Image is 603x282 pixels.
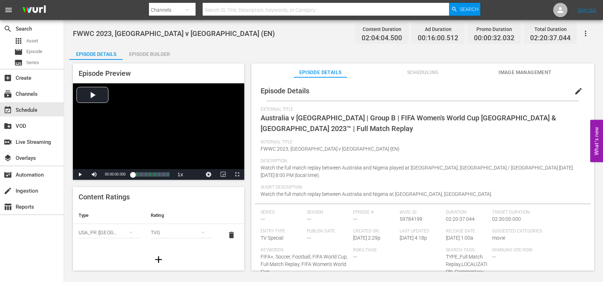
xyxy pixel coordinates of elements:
[446,254,487,275] span: TYPE_Full Match Replay,LOCALIZATION_Commentary
[261,146,400,152] span: FWWC 2023, [GEOGRAPHIC_DATA] v [GEOGRAPHIC_DATA] (EN)
[173,169,187,180] button: Playback Rate
[4,171,12,179] span: Automation
[4,122,12,130] span: VOD
[294,68,347,77] span: Episode Details
[4,90,12,98] span: Channels
[4,154,12,162] span: Overlays
[492,254,496,260] span: ---
[492,210,581,215] span: Target Duration:
[87,169,101,180] button: Mute
[261,247,349,253] span: Keywords:
[123,46,176,63] div: Episode Builder
[307,235,311,241] span: ---
[492,229,581,234] span: Suggested Categories:
[418,24,458,34] div: Ad Duration
[460,3,479,16] span: Search
[307,210,349,215] span: Season:
[261,216,265,222] span: ---
[353,216,357,222] span: ---
[69,46,123,60] button: Episode Details
[474,24,514,34] div: Promo Duration
[73,29,275,38] span: FWWC 2023, [GEOGRAPHIC_DATA] v [GEOGRAPHIC_DATA] (EN)
[123,46,176,60] button: Episode Builder
[261,210,303,215] span: Series:
[79,223,139,242] div: USA_PR ([GEOGRAPHIC_DATA] ([GEOGRAPHIC_DATA]))
[151,223,212,242] div: TVG
[261,114,556,133] span: Australia v [GEOGRAPHIC_DATA] | Group B | FIFA Women's World Cup [GEOGRAPHIC_DATA] & [GEOGRAPHIC_...
[145,207,217,224] th: Rating
[498,68,552,77] span: Image Management
[261,107,581,113] span: External Title
[79,69,131,78] span: Episode Preview
[492,216,521,222] span: 02:30:00.000
[446,216,475,222] span: 02:20:37.044
[261,229,303,234] span: Entry Type:
[261,191,492,197] span: Watch the full match replay between Australia and Nigeria at [GEOGRAPHIC_DATA], [GEOGRAPHIC_DATA].
[4,6,13,14] span: menu
[578,7,596,13] a: Sign Out
[26,59,39,66] span: Series
[574,87,583,95] span: edit
[230,169,244,180] button: Fullscreen
[446,210,489,215] span: Duration:
[261,87,309,95] span: Episode Details
[570,83,587,100] button: edit
[446,229,489,234] span: Release Date:
[261,254,348,275] span: FIFA+, Soccer, Football, FIFA World Cup, Full Match Replay, FIFA Women's World Cup
[362,34,402,42] span: 02:04:04.500
[418,34,458,42] span: 00:16:00.512
[4,74,12,82] span: Create
[449,3,480,16] button: Search
[14,37,23,45] span: Asset
[4,106,12,114] span: Schedule
[4,138,12,146] span: Live Streaming
[73,207,244,246] table: simple table
[400,216,422,222] span: 59784199
[307,229,349,234] span: Publish Date:
[227,231,236,239] span: delete
[73,169,87,180] button: Play
[17,2,51,19] img: ans4CAIJ8jUAAAAAAAAAAAAAAAAAAAAAAAAgQb4GAAAAAAAAAAAAAAAAAAAAAAAAJMjXAAAAAAAAAAAAAAAAAAAAAAAAgAT5G...
[4,25,12,33] span: Search
[261,158,581,164] span: Description
[353,254,357,260] span: ---
[446,235,473,241] span: [DATE] 1:00a
[14,48,23,56] span: Episode
[492,235,505,241] span: movie
[261,185,581,190] span: Short Description
[216,169,230,180] button: Picture-in-Picture
[307,216,311,222] span: ---
[446,247,489,253] span: Search Tags:
[530,34,571,42] span: 02:20:37.044
[362,24,402,34] div: Content Duration
[133,172,170,177] div: Progress Bar
[261,165,573,178] span: Watch the full match replay between Australia and Nigeria played at [GEOGRAPHIC_DATA], [GEOGRAPHI...
[202,169,216,180] button: Jump To Time
[492,247,535,253] span: Samsung VOD Row:
[474,34,514,42] span: 00:00:32.032
[353,229,396,234] span: Created On:
[4,187,12,195] span: Ingestion
[353,210,396,215] span: Episode #:
[14,58,23,67] span: Series
[400,235,427,241] span: [DATE] 4:18p
[105,172,126,176] span: 00:00:00.000
[400,210,442,215] span: Wurl ID:
[396,68,449,77] span: Scheduling
[26,48,42,55] span: Episode
[353,235,380,241] span: [DATE] 2:29p
[261,140,581,145] span: Internal Title
[79,193,130,201] span: Content Ratings
[530,24,571,34] div: Total Duration
[73,207,145,224] th: Type
[400,229,442,234] span: Last Updated:
[26,37,38,45] span: Asset
[69,46,123,63] div: Episode Details
[4,203,12,211] span: Reports
[223,226,240,244] button: delete
[353,247,442,253] span: Roku Tags:
[261,235,283,241] span: TV Special
[73,83,244,180] div: Video Player
[590,120,603,162] button: Open Feedback Widget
